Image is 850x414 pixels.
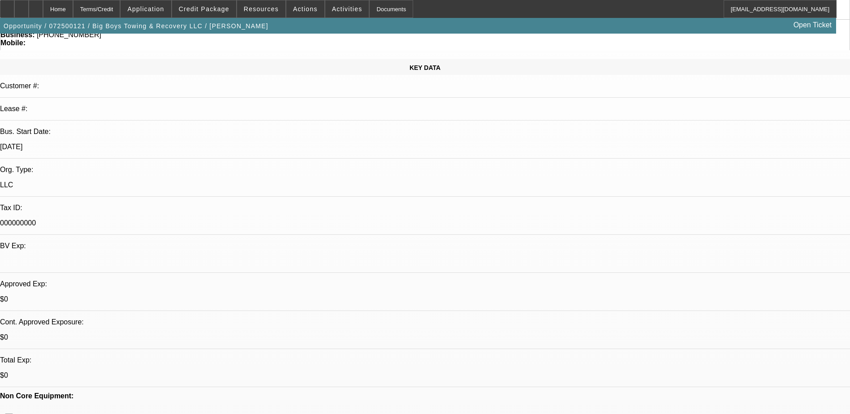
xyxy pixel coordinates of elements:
span: KEY DATA [410,64,440,71]
span: Actions [293,5,318,13]
span: Resources [244,5,279,13]
button: Actions [286,0,324,17]
button: Resources [237,0,285,17]
span: Application [127,5,164,13]
button: Activities [325,0,369,17]
button: Credit Package [172,0,236,17]
button: Application [121,0,171,17]
span: Opportunity / 072500121 / Big Boys Towing & Recovery LLC / [PERSON_NAME] [4,22,268,30]
a: Open Ticket [790,17,835,33]
span: Credit Package [179,5,229,13]
span: Activities [332,5,362,13]
strong: Mobile: [0,39,26,47]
